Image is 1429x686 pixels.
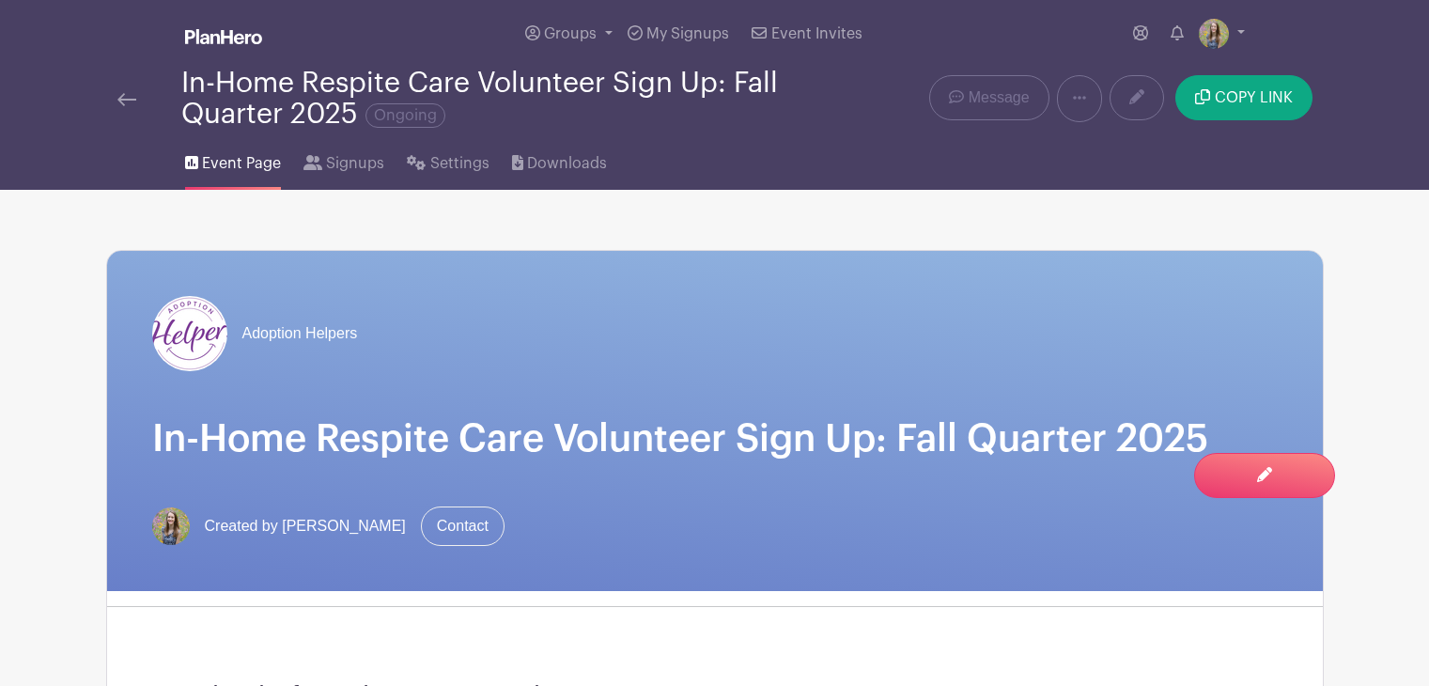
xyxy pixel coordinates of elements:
[1215,90,1293,105] span: COPY LINK
[181,68,790,130] div: In-Home Respite Care Volunteer Sign Up: Fall Quarter 2025
[152,296,227,371] img: AH%20Logo%20Smile-Flat-RBG%20(1).jpg
[117,93,136,106] img: back-arrow-29a5d9b10d5bd6ae65dc969a981735edf675c4d7a1fe02e03b50dbd4ba3cdb55.svg
[512,130,607,190] a: Downloads
[430,152,489,175] span: Settings
[527,152,607,175] span: Downloads
[929,75,1048,120] a: Message
[185,130,281,190] a: Event Page
[185,29,262,44] img: logo_white-6c42ec7e38ccf1d336a20a19083b03d10ae64f83f12c07503d8b9e83406b4c7d.svg
[421,507,505,546] a: Contact
[242,322,358,345] span: Adoption Helpers
[326,152,384,175] span: Signups
[771,26,862,41] span: Event Invites
[646,26,729,41] span: My Signups
[1199,19,1229,49] img: IMG_0582.jpg
[152,416,1278,461] h1: In-Home Respite Care Volunteer Sign Up: Fall Quarter 2025
[303,130,384,190] a: Signups
[205,515,406,538] span: Created by [PERSON_NAME]
[1175,75,1312,120] button: COPY LINK
[365,103,445,128] span: Ongoing
[407,130,489,190] a: Settings
[969,86,1030,109] span: Message
[152,507,190,545] img: IMG_0582.jpg
[202,152,281,175] span: Event Page
[544,26,597,41] span: Groups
